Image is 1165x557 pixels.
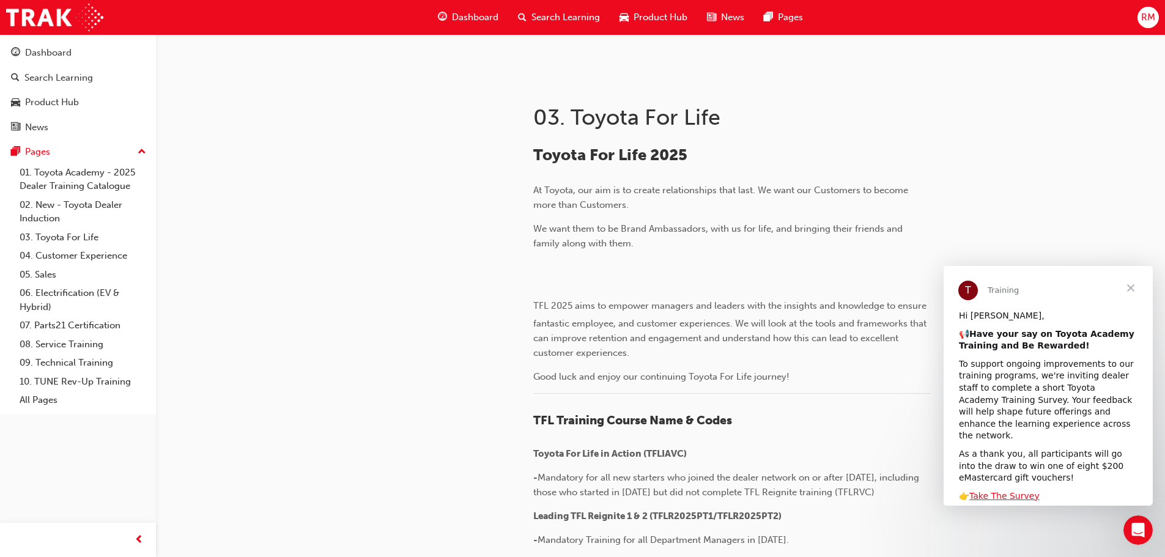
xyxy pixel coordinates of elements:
[15,163,151,196] a: 01. Toyota Academy - 2025 Dealer Training Catalogue
[707,10,716,25] span: news-icon
[11,147,20,158] span: pages-icon
[533,185,911,210] span: At Toyota, our aim is to create relationships that last. We want our Customers to become more tha...
[24,71,93,85] div: Search Learning
[25,120,48,135] div: News
[5,42,151,64] a: Dashboard
[6,4,103,31] img: Trak
[11,122,20,133] span: news-icon
[5,141,151,163] button: Pages
[15,335,151,354] a: 08. Service Training
[533,472,538,483] span: -
[944,266,1153,506] iframe: Intercom live chat message
[5,91,151,114] a: Product Hub
[533,448,687,459] span: Toyota For Life in Action (TFLIAVC)
[25,95,79,109] div: Product Hub
[518,10,527,25] span: search-icon
[15,316,151,335] a: 07. Parts21 Certification
[610,5,697,30] a: car-iconProduct Hub
[15,265,151,284] a: 05. Sales
[15,372,151,391] a: 10. TUNE Rev-Up Training
[634,10,687,24] span: Product Hub
[11,48,20,59] span: guage-icon
[1123,515,1153,545] iframe: Intercom live chat
[15,284,151,316] a: 06. Electrification (EV & Hybrid)
[533,223,905,249] span: We want them to be Brand Ambassadors, with us for life, and bringing their friends and family alo...
[538,534,789,545] span: Mandatory Training for all Department Managers in [DATE].
[697,5,754,30] a: news-iconNews
[15,246,151,265] a: 04. Customer Experience
[533,472,922,498] span: Mandatory for all new starters who joined the dealer network on or after [DATE], including those ...
[1141,10,1155,24] span: RM
[508,5,610,30] a: search-iconSearch Learning
[533,146,687,164] span: Toyota For Life 2025
[428,5,508,30] a: guage-iconDashboard
[533,511,782,522] span: Leading TFL Reignite 1 & 2 (TFLR2025PT1/TFLR2025PT2)
[721,10,744,24] span: News
[5,116,151,139] a: News
[5,67,151,89] a: Search Learning
[138,144,146,160] span: up-icon
[15,196,151,228] a: 02. New - Toyota Dealer Induction
[533,413,732,427] span: TFL Training Course Name & Codes
[5,39,151,141] button: DashboardSearch LearningProduct HubNews
[531,10,600,24] span: Search Learning
[452,10,498,24] span: Dashboard
[15,391,151,410] a: All Pages
[15,353,151,372] a: 09. Technical Training
[754,5,813,30] a: pages-iconPages
[533,534,538,545] span: -
[619,10,629,25] span: car-icon
[11,97,20,108] span: car-icon
[25,145,50,159] div: Pages
[764,10,773,25] span: pages-icon
[11,73,20,84] span: search-icon
[1137,7,1159,28] button: RM
[135,533,144,548] span: prev-icon
[533,104,934,131] h1: 03. Toyota For Life
[778,10,803,24] span: Pages
[15,228,151,247] a: 03. Toyota For Life
[25,46,72,60] div: Dashboard
[438,10,447,25] span: guage-icon
[533,300,929,358] span: TFL 2025 aims to empower managers and leaders with the insights and knowledge to ensure fantastic...
[533,371,790,382] span: Good luck and enjoy our continuing Toyota For Life journey!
